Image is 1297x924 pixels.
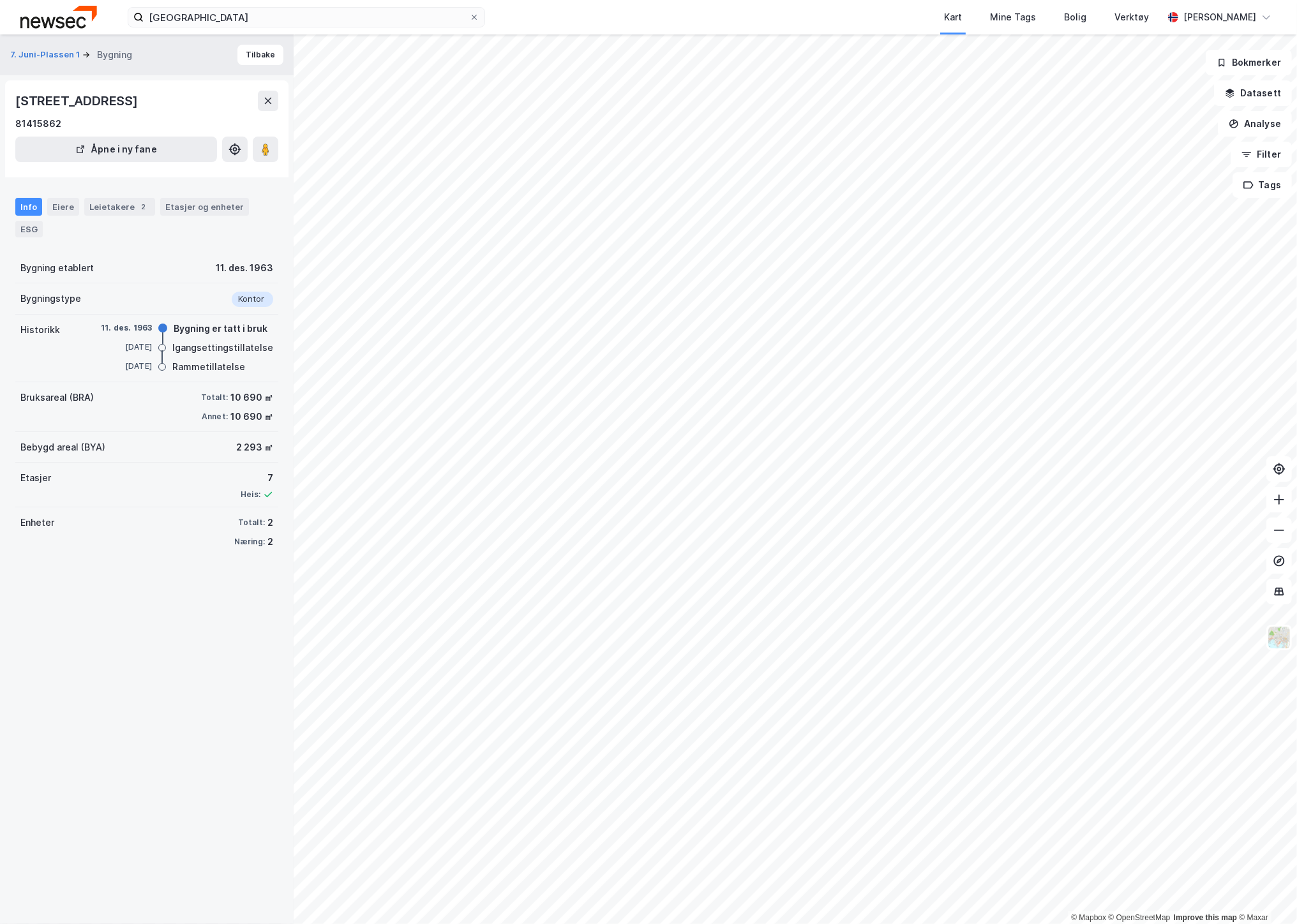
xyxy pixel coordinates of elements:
div: 2 [267,515,273,530]
div: Bygning etablert [20,260,94,276]
div: Kart [944,10,962,25]
button: Bokmerker [1206,50,1292,75]
div: 2 [137,200,150,213]
div: [DATE] [101,361,152,372]
a: Improve this map [1174,913,1237,922]
div: Heis: [241,489,260,500]
button: 7. Juni-Plassen 1 [10,48,82,61]
div: Bygning [97,47,132,63]
div: Kontrollprogram for chat [1233,863,1297,924]
img: Z [1267,625,1291,650]
input: Søk på adresse, matrikkel, gårdeiere, leietakere eller personer [144,8,469,27]
div: Totalt: [201,392,228,403]
div: Bolig [1064,10,1086,25]
div: [STREET_ADDRESS] [15,91,140,111]
div: 2 293 ㎡ [236,440,273,455]
a: OpenStreetMap [1109,913,1171,922]
a: Mapbox [1071,913,1106,922]
div: ESG [15,221,43,237]
div: Totalt: [238,518,265,528]
div: [PERSON_NAME] [1183,10,1256,25]
div: Rammetillatelse [172,359,245,375]
button: Filter [1231,142,1292,167]
button: Tags [1233,172,1292,198]
div: 11. des. 1963 [101,322,153,334]
div: Bruksareal (BRA) [20,390,94,405]
div: Enheter [20,515,54,530]
div: Mine Tags [990,10,1036,25]
div: Annet: [202,412,228,422]
iframe: Chat Widget [1233,863,1297,924]
div: Etasjer [20,470,51,486]
div: Etasjer og enheter [165,201,244,212]
div: Leietakere [84,198,155,216]
div: 10 690 ㎡ [230,409,273,424]
div: Verktøy [1114,10,1149,25]
button: Tilbake [237,45,283,65]
div: 11. des. 1963 [216,260,273,276]
div: Bebygd areal (BYA) [20,440,105,455]
button: Åpne i ny fane [15,137,217,162]
div: Bygning er tatt i bruk [174,321,267,336]
div: Bygningstype [20,291,81,306]
img: newsec-logo.f6e21ccffca1b3a03d2d.png [20,6,97,28]
div: Næring: [234,537,265,547]
button: Datasett [1214,80,1292,106]
div: Info [15,198,42,216]
div: Historikk [20,322,60,338]
div: 2 [267,534,273,549]
div: [DATE] [101,341,152,353]
button: Analyse [1218,111,1292,137]
div: 7 [241,470,273,486]
div: Eiere [47,198,79,216]
div: 81415862 [15,116,61,131]
div: Igangsettingstillatelse [172,340,273,355]
div: 10 690 ㎡ [230,390,273,405]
